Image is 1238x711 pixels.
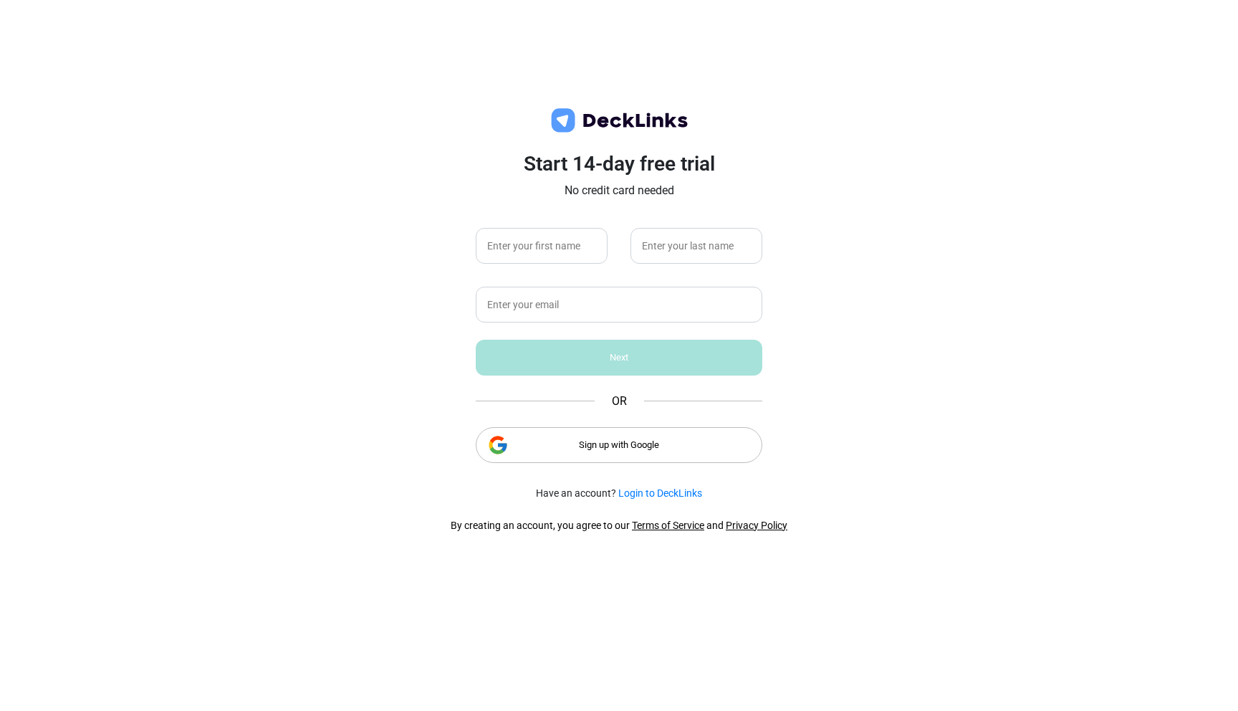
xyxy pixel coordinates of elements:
p: No credit card needed [476,182,762,199]
div: Sign up with Google [476,427,762,463]
a: Terms of Service [632,520,704,531]
span: OR [612,393,627,410]
input: Enter your first name [476,228,608,264]
input: Enter your email [476,287,762,323]
a: Privacy Policy [726,520,787,531]
div: By creating an account, you agree to our and [451,518,787,533]
img: deck-links-logo.c572c7424dfa0d40c150da8c35de9cd0.svg [547,106,691,135]
h3: Start 14-day free trial [476,152,762,176]
input: Enter your last name [630,228,762,264]
small: Have an account? [536,486,702,501]
a: Login to DeckLinks [618,487,702,499]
